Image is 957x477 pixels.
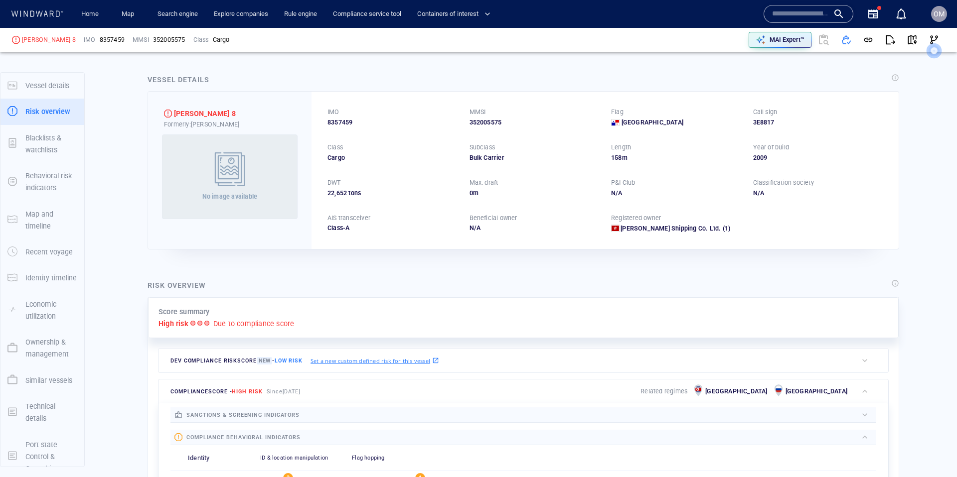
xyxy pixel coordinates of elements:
p: IMO [327,108,339,117]
div: High risk [12,36,20,44]
p: Flag [611,108,624,117]
button: Explore companies [210,5,272,23]
a: Identity timeline [0,273,84,282]
p: Class [327,143,343,152]
span: Dev Compliance risk score - [170,357,303,364]
p: High risk [159,318,188,330]
span: 0 [470,189,473,197]
span: 8357459 [327,118,352,127]
p: Recent voyage [25,246,73,258]
a: Port state Control & Casualties [0,451,84,461]
p: Behavioral risk indicators [25,170,77,194]
button: Similar vessels [0,367,84,393]
p: Call sign [753,108,778,117]
p: [GEOGRAPHIC_DATA] [705,387,767,396]
p: [GEOGRAPHIC_DATA] [786,387,847,396]
div: Cargo [327,153,458,162]
a: Blacklists & watchlists [0,138,84,148]
span: (1) [721,224,730,233]
button: Containers of interest [413,5,499,23]
span: Low risk [275,358,303,364]
a: Similar vessels [0,375,84,384]
p: Registered owner [611,214,661,223]
p: Risk overview [25,106,70,118]
p: Ownership & management [25,336,77,360]
p: P&I Club [611,178,636,187]
span: Since [DATE] [267,388,301,395]
button: Recent voyage [0,239,84,265]
a: Search engine [154,5,202,23]
p: Set a new custom defined risk for this vessel [311,357,430,365]
span: No image available [202,193,258,200]
button: Compliance service tool [329,5,405,23]
div: Vessel details [148,74,209,86]
span: compliance score - [170,388,263,395]
p: IMO [84,35,96,44]
p: Blacklists & watchlists [25,132,77,156]
span: Containers of interest [417,8,490,20]
button: Home [74,5,106,23]
a: Recent voyage [0,247,84,256]
div: Bulk Carrier [470,153,600,162]
a: Technical details [0,407,84,416]
span: sanctions & screening indicators [186,412,300,418]
div: 2009 [753,153,883,162]
span: [GEOGRAPHIC_DATA] [622,118,683,127]
button: Ownership & management [0,329,84,367]
p: Subclass [470,143,495,152]
button: Export report [879,29,901,51]
button: OM [929,4,949,24]
span: High risk [232,388,262,395]
a: Risk overview [0,107,84,116]
button: Identity timeline [0,265,84,291]
p: Beneficial owner [470,214,517,223]
div: 3E8817 [753,118,883,127]
p: MMSI [470,108,486,117]
span: Flag hopping [352,455,384,461]
a: Rule engine [280,5,321,23]
p: Related regimes [640,387,687,396]
button: Visual Link Analysis [923,29,945,51]
button: Technical details [0,393,84,432]
button: Map [114,5,146,23]
div: Risk overview [148,279,206,291]
p: Identity timeline [25,272,77,284]
span: m [473,189,478,197]
p: Technical details [25,400,77,425]
a: Set a new custom defined risk for this vessel [311,355,439,366]
button: Map and timeline [0,201,84,239]
div: Notification center [895,8,907,20]
a: Vessel details [0,80,84,90]
div: High risk [164,110,172,118]
span: N/A [470,224,481,232]
span: New [257,357,272,364]
button: Blacklists & watchlists [0,125,84,163]
a: Ownership & management [0,343,84,353]
div: 352005575 [153,35,185,44]
p: MMSI [133,35,149,44]
p: Score summary [159,306,210,318]
iframe: Chat [915,432,950,470]
span: ID & location manipulation [260,455,328,461]
div: 352005575 [470,118,600,127]
span: 158 [611,154,622,161]
button: Risk overview [0,99,84,124]
a: [PERSON_NAME] Shipping Co. Ltd. (1) [621,224,730,233]
p: Vessel details [25,80,69,92]
p: MAI Expert™ [770,35,804,44]
span: Class-A [327,224,349,232]
p: Due to compliance score [213,318,295,330]
button: Behavioral risk indicators [0,163,84,201]
span: compliance behavioral indicators [186,434,301,441]
div: [PERSON_NAME] 8 [22,35,76,44]
p: Similar vessels [25,374,72,386]
div: Cargo [213,35,230,44]
p: Map and timeline [25,208,77,233]
p: Length [611,143,631,152]
span: m [622,154,628,161]
button: MAI Expert™ [749,32,811,48]
span: 8357459 [100,35,125,44]
a: Map [118,5,142,23]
